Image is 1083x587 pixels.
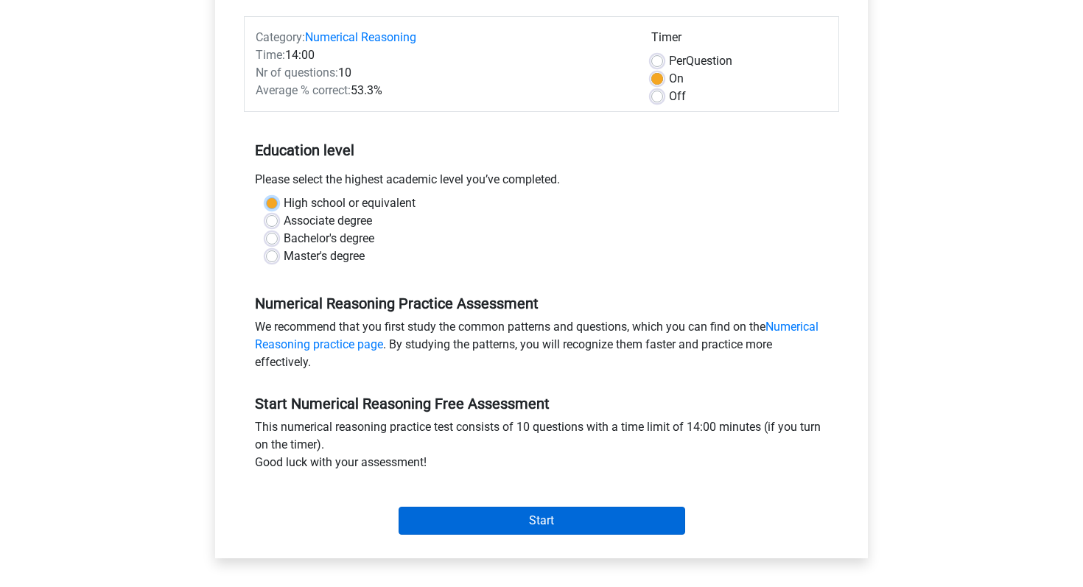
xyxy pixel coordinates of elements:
[244,318,839,377] div: We recommend that you first study the common patterns and questions, which you can find on the . ...
[669,88,686,105] label: Off
[245,64,640,82] div: 10
[651,29,827,52] div: Timer
[244,171,839,194] div: Please select the highest academic level you’ve completed.
[245,82,640,99] div: 53.3%
[284,194,416,212] label: High school or equivalent
[284,212,372,230] label: Associate degree
[669,70,684,88] label: On
[256,48,285,62] span: Time:
[669,54,686,68] span: Per
[255,295,828,312] h5: Numerical Reasoning Practice Assessment
[255,395,828,412] h5: Start Numerical Reasoning Free Assessment
[256,66,338,80] span: Nr of questions:
[284,247,365,265] label: Master's degree
[245,46,640,64] div: 14:00
[399,507,685,535] input: Start
[256,30,305,44] span: Category:
[305,30,416,44] a: Numerical Reasoning
[284,230,374,247] label: Bachelor's degree
[244,418,839,477] div: This numerical reasoning practice test consists of 10 questions with a time limit of 14:00 minute...
[256,83,351,97] span: Average % correct:
[255,136,828,165] h5: Education level
[669,52,732,70] label: Question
